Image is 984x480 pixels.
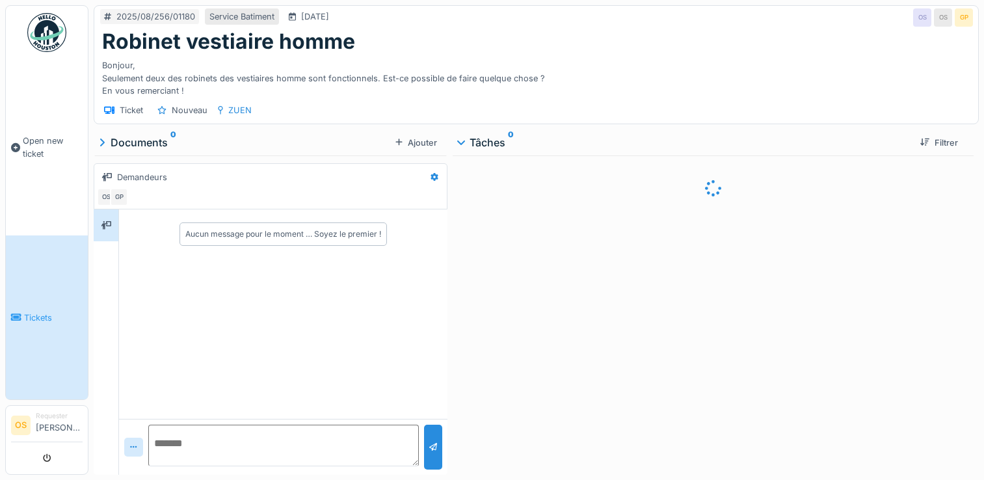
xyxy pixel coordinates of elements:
[11,411,83,442] a: OS Requester[PERSON_NAME]
[99,135,390,150] div: Documents
[110,188,128,206] div: GP
[36,411,83,439] li: [PERSON_NAME]
[11,416,31,435] li: OS
[955,8,973,27] div: GP
[915,134,963,152] div: Filtrer
[120,104,143,116] div: Ticket
[170,135,176,150] sup: 0
[934,8,952,27] div: OS
[172,104,207,116] div: Nouveau
[102,54,970,97] div: Bonjour, Seulement deux des robinets des vestiaires homme sont fonctionnels. Est-ce possible de f...
[390,134,442,152] div: Ajouter
[6,235,88,399] a: Tickets
[508,135,514,150] sup: 0
[23,135,83,159] span: Open new ticket
[6,59,88,235] a: Open new ticket
[117,171,167,183] div: Demandeurs
[116,10,195,23] div: 2025/08/256/01180
[458,135,909,150] div: Tâches
[97,188,115,206] div: OS
[36,411,83,421] div: Requester
[209,10,274,23] div: Service Batiment
[24,312,83,324] span: Tickets
[27,13,66,52] img: Badge_color-CXgf-gQk.svg
[228,104,252,116] div: ZUEN
[185,228,381,240] div: Aucun message pour le moment … Soyez le premier !
[301,10,329,23] div: [DATE]
[102,29,355,54] h1: Robinet vestiaire homme
[913,8,931,27] div: OS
